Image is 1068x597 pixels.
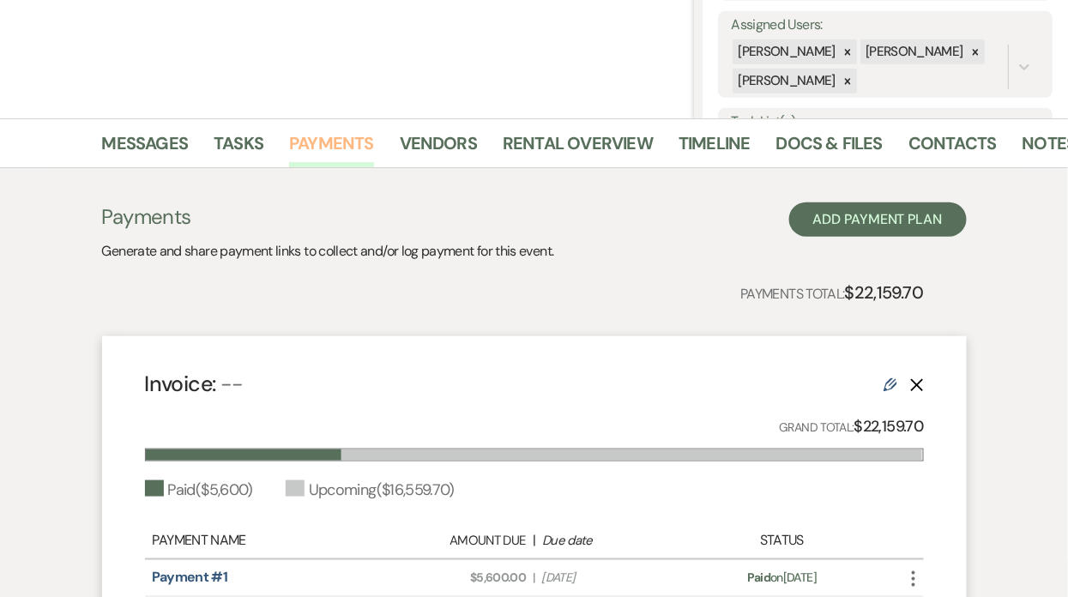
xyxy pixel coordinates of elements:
a: Tasks [214,130,263,167]
a: Vendors [400,130,477,167]
div: Payment Name [153,530,382,551]
div: Due date [542,531,678,551]
h3: Payments [102,202,554,232]
a: Contacts [908,130,997,167]
a: Docs & Files [776,130,883,167]
a: Rental Overview [503,130,653,167]
div: on [DATE] [686,570,877,588]
span: | [533,570,534,588]
a: Messages [102,130,189,167]
label: Assigned Users: [731,13,1040,38]
p: Generate and share payment links to collect and/or log payment for this event. [102,240,554,262]
a: Payment #1 [153,569,228,587]
span: $5,600.00 [390,570,526,588]
a: Timeline [679,130,751,167]
span: -- [220,370,244,398]
div: Status [686,530,877,551]
h4: Invoice: [145,369,244,399]
label: Task List(s): [731,110,1040,135]
div: Amount Due [390,531,526,551]
button: Add Payment Plan [789,202,967,237]
p: Payments Total: [740,279,923,306]
a: Payments [289,130,374,167]
div: [PERSON_NAME] [733,69,838,93]
span: Paid [747,570,770,586]
div: Paid ( $5,600 ) [145,479,253,502]
strong: $22,159.70 [854,416,924,437]
div: [PERSON_NAME] [733,39,838,64]
div: | [382,530,687,551]
div: [PERSON_NAME] [860,39,966,64]
div: Upcoming ( $16,559.70 ) [286,479,455,502]
strong: $22,159.70 [845,281,924,304]
span: [DATE] [542,570,678,588]
p: Grand Total: [780,414,924,439]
